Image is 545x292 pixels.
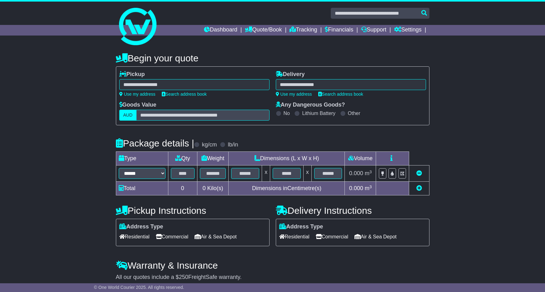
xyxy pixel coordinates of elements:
span: Commercial [156,232,188,242]
span: Commercial [316,232,348,242]
span: Residential [119,232,150,242]
div: All our quotes include a $ FreightSafe warranty. [116,274,429,281]
label: Other [348,110,360,116]
h4: Begin your quote [116,53,429,63]
a: Use my address [119,92,156,97]
span: 0 [202,185,206,191]
sup: 3 [369,184,372,189]
td: Weight [197,152,229,165]
td: Dimensions in Centimetre(s) [229,182,345,195]
td: Volume [345,152,376,165]
a: Use my address [276,92,312,97]
h4: Warranty & Insurance [116,260,429,270]
td: Qty [168,152,197,165]
label: AUD [119,110,137,121]
span: Air & Sea Depot [195,232,237,242]
td: Total [116,182,168,195]
span: © One World Courier 2025. All rights reserved. [94,285,184,290]
label: Goods Value [119,102,156,108]
label: Address Type [279,223,323,230]
h4: Pickup Instructions [116,205,270,216]
h4: Delivery Instructions [276,205,429,216]
a: Support [361,25,386,36]
span: Residential [279,232,310,242]
label: kg/cm [202,141,217,148]
span: Air & Sea Depot [354,232,397,242]
label: lb/in [228,141,238,148]
a: Add new item [416,185,422,191]
td: 0 [168,182,197,195]
a: Financials [325,25,353,36]
sup: 3 [369,170,372,174]
span: 0.000 [349,170,363,176]
a: Dashboard [204,25,237,36]
h4: Package details | [116,138,194,148]
label: Address Type [119,223,163,230]
label: Pickup [119,71,145,78]
span: m [365,170,372,176]
td: Kilo(s) [197,182,229,195]
a: Remove this item [416,170,422,176]
label: Any Dangerous Goods? [276,102,345,108]
td: Type [116,152,168,165]
td: x [303,165,311,182]
span: 250 [179,274,188,280]
a: Settings [394,25,422,36]
td: x [262,165,270,182]
span: 0.000 [349,185,363,191]
label: No [284,110,290,116]
a: Tracking [290,25,317,36]
a: Quote/Book [245,25,282,36]
td: Dimensions (L x W x H) [229,152,345,165]
span: m [365,185,372,191]
label: Delivery [276,71,305,78]
a: Search address book [162,92,207,97]
label: Lithium Battery [302,110,335,116]
a: Search address book [318,92,363,97]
